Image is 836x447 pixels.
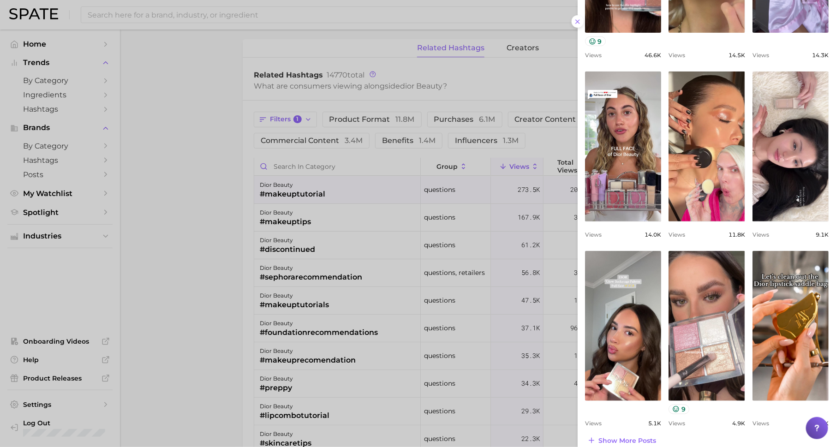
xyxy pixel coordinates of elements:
[752,420,769,427] span: Views
[645,52,661,59] span: 46.6k
[669,52,685,59] span: Views
[585,36,606,46] button: 9
[669,420,685,427] span: Views
[812,52,829,59] span: 14.3k
[669,405,689,414] button: 9
[645,231,661,238] span: 14.0k
[585,231,602,238] span: Views
[752,52,769,59] span: Views
[752,231,769,238] span: Views
[585,420,602,427] span: Views
[669,231,685,238] span: Views
[648,420,661,427] span: 5.1k
[598,437,656,445] span: Show more posts
[585,52,602,59] span: Views
[729,231,745,238] span: 11.8k
[816,231,829,238] span: 9.1k
[585,434,658,447] button: Show more posts
[729,52,745,59] span: 14.5k
[732,420,745,427] span: 4.9k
